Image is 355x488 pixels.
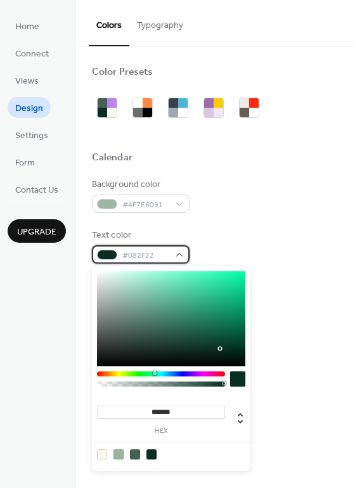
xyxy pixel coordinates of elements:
span: Views [15,75,39,88]
span: Home [15,20,39,34]
div: Color Presets [92,66,153,79]
span: Design [15,102,43,115]
a: Settings [8,124,56,145]
div: Background color [92,178,187,191]
span: Connect [15,48,49,61]
a: Home [8,15,47,36]
span: #082F22 [122,249,169,262]
a: Connect [8,42,56,63]
div: rgba(79, 126, 96, 0.5686274509803921) [113,449,124,459]
a: Contact Us [8,179,66,200]
div: rgb(8, 47, 34) [146,449,157,459]
div: Text color [92,229,187,242]
button: Upgrade [8,219,66,243]
label: hex [97,428,225,435]
span: #4F7E6091 [122,198,169,212]
div: Calendar [92,151,132,165]
div: rgb(250, 246, 235) [97,449,107,459]
span: Settings [15,129,48,143]
span: Contact Us [15,184,58,197]
div: rgb(69, 97, 84) [130,449,140,459]
a: Form [8,151,42,172]
a: Design [8,97,51,118]
span: Upgrade [17,226,56,239]
a: Views [8,70,46,91]
span: Form [15,157,35,170]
